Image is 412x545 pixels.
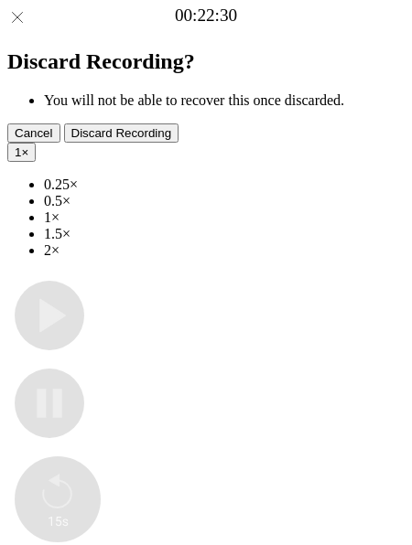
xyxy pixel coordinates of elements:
[44,242,405,259] li: 2×
[7,123,60,143] button: Cancel
[44,92,405,109] li: You will not be able to recover this once discarded.
[7,143,36,162] button: 1×
[44,193,405,209] li: 0.5×
[44,209,405,226] li: 1×
[44,226,405,242] li: 1.5×
[7,49,405,74] h2: Discard Recording?
[64,123,179,143] button: Discard Recording
[44,176,405,193] li: 0.25×
[15,145,21,159] span: 1
[175,5,237,26] a: 00:22:30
